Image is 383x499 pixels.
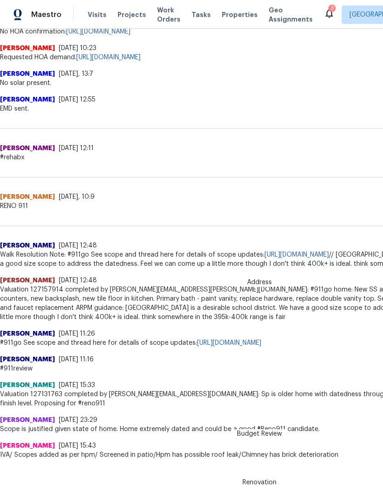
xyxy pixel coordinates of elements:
span: Projects [118,10,146,19]
span: Budget Review [231,429,287,438]
a: [URL][DOMAIN_NAME] [265,252,329,258]
span: Geo Assignments [269,6,313,24]
span: [DATE] 11:26 [59,331,95,337]
span: [DATE] 12:55 [59,96,96,103]
span: [DATE] 12:48 [59,277,97,284]
span: Visits [88,10,107,19]
a: [URL][DOMAIN_NAME] [66,28,130,35]
span: [DATE] 15:33 [59,382,95,388]
span: [DATE] 12:48 [59,242,97,249]
span: [DATE] 23:29 [59,417,97,423]
span: [DATE], 10:9 [59,194,95,200]
span: [DATE] 11:16 [59,356,94,363]
span: Tasks [191,11,211,18]
span: [DATE] 12:11 [59,145,94,151]
span: Properties [222,10,258,19]
span: [DATE], 13:7 [59,71,93,77]
span: Maestro [31,10,62,19]
a: [URL][DOMAIN_NAME] [76,54,141,61]
span: Renovation [237,478,282,487]
span: [DATE] 10:23 [59,45,96,51]
span: Work Orders [157,6,180,24]
a: [URL][DOMAIN_NAME] [197,340,261,346]
span: Address [242,278,277,287]
span: [DATE] 15:43 [59,443,96,449]
div: 3 [331,4,334,13]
